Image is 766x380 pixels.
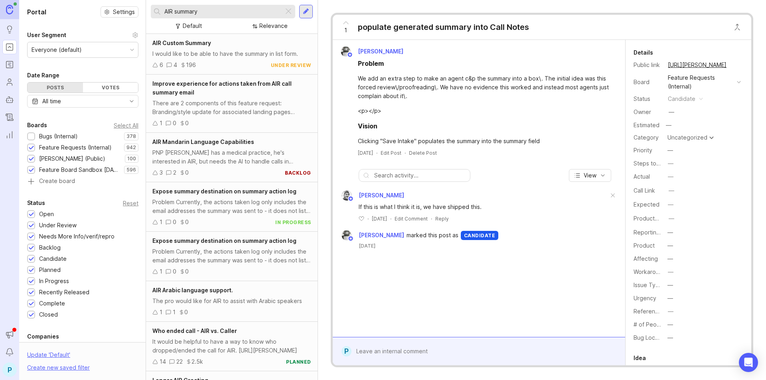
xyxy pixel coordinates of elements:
div: Open Intercom Messenger [739,353,758,372]
div: — [663,120,674,130]
div: User Segment [27,30,66,40]
button: Expected [665,199,676,210]
div: · [390,215,391,222]
label: Affecting [634,255,658,262]
label: Priority [634,147,652,154]
div: Default [183,22,202,30]
div: P [342,346,351,356]
div: backlog [285,169,311,176]
div: Date Range [27,71,59,80]
div: <p></p> [358,106,609,115]
label: Product [634,242,655,249]
div: Bugs (Internal) [39,132,78,141]
div: 0 [173,218,176,226]
label: # of People Affected [634,321,690,328]
span: [PERSON_NAME] [359,231,404,240]
button: Notifications [2,345,17,359]
div: Needs More Info/verif/repro [39,232,115,241]
span: 1 [344,26,347,35]
div: Recently Released [39,288,89,297]
div: — [668,172,673,181]
label: Call Link [634,187,655,194]
div: — [668,268,673,276]
time: [DATE] [372,216,387,222]
div: · [376,150,377,156]
a: Changelog [2,110,17,124]
label: Steps to Reproduce [634,160,688,167]
div: Status [27,198,45,208]
img: Justin Maxwell [341,46,351,57]
div: Planned [39,266,61,274]
div: Backlog [39,243,61,252]
p: 100 [127,156,136,162]
div: Problem Currently, the actions taken log only includes the email addresses the summary was sent t... [152,198,311,215]
a: [DATE] [358,150,373,156]
div: Feature Requests (Internal) [668,73,734,91]
div: — [667,281,673,289]
div: Boards [27,120,47,130]
div: Under Review [39,221,77,230]
div: Reply [435,215,449,222]
a: Improve experience for actions taken from AIR call summary emailThere are 2 components of this fe... [146,75,318,133]
div: Votes [83,83,138,93]
div: candidate [668,95,695,103]
div: populate generated summary into Call Notes [358,22,529,33]
div: Update ' Default ' [27,350,70,363]
span: marked this post as [407,231,458,240]
label: Issue Type [634,282,663,288]
div: Clicking "Save Intake" populates the summary into the summary field [358,137,609,146]
a: AIR Custom SummaryI would like to be able to have the summary in list form.64196under review [146,34,318,75]
div: Select All [114,123,138,128]
div: There are 2 components of this feature request: Branding/style update for associated landing page... [152,99,311,116]
div: 2 [173,168,176,177]
div: We add an extra step to make an agent c&p the summary into a box\. The initial idea was this forc... [358,74,609,100]
div: Reset [123,201,138,205]
span: AIR Arabic language support. [152,287,233,293]
div: — [669,214,674,223]
label: Actual [634,173,650,180]
span: Expose summary destination on summary action log [152,188,296,195]
div: planned [286,358,311,365]
div: 1 [160,218,162,226]
div: 1 [173,308,176,317]
div: In Progress [39,277,69,285]
div: in progress [275,219,311,226]
a: Who ended call - AIR vs. CallerIt would be helpful to have a way to know who dropped/ended the ca... [146,322,318,371]
time: [DATE] [359,242,608,249]
div: Edit Comment [395,215,428,222]
div: Public link [634,61,661,69]
button: Reference(s) [665,306,676,317]
div: 0 [184,308,188,317]
a: AIR Mandarin Language CapabilitiesPNP [PERSON_NAME] has a medical practice, he's interested in AI... [146,133,318,182]
div: — [668,159,673,168]
input: Search... [164,7,280,16]
div: Category [634,133,661,142]
img: Justin Maxwell [342,230,352,240]
div: Estimated [634,122,659,128]
div: 22 [176,357,183,366]
div: All time [42,97,61,106]
a: Expose summary destination on summary action logProblem Currently, the actions taken log only inc... [146,232,318,281]
div: — [667,241,673,250]
button: Actual [665,171,676,182]
label: ProductboardID [634,215,676,222]
div: Feature Board Sandbox [DATE] [39,165,120,174]
div: · [431,215,432,222]
button: Steps to Reproduce [665,158,676,169]
div: 6 [160,61,163,69]
a: Reporting [2,128,17,142]
input: Search activity... [374,171,466,180]
span: AIR Custom Summary [152,39,211,46]
span: [PERSON_NAME] [359,192,404,199]
a: Craig Dennis[PERSON_NAME] [337,190,404,201]
span: Who ended call - AIR vs. Caller [152,327,237,334]
button: P [2,362,17,377]
div: — [667,333,673,342]
div: Candidate [39,254,67,263]
a: Justin Maxwell[PERSON_NAME] [336,46,410,57]
div: — [669,108,674,116]
div: 2.5k [191,357,203,366]
span: View [584,171,596,179]
img: member badge [347,236,353,242]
